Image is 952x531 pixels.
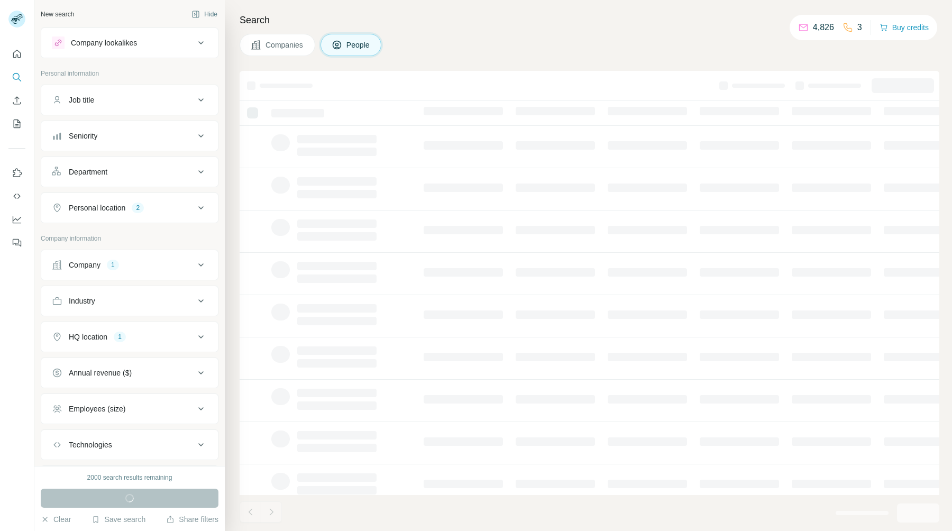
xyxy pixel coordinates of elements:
button: Share filters [166,514,218,525]
div: Seniority [69,131,97,141]
div: New search [41,10,74,19]
div: 1 [107,260,119,270]
p: Company information [41,234,218,243]
h4: Search [240,13,939,28]
button: Seniority [41,123,218,149]
button: Dashboard [8,210,25,229]
div: Company [69,260,100,270]
button: Annual revenue ($) [41,360,218,386]
button: Use Surfe on LinkedIn [8,163,25,182]
button: Use Surfe API [8,187,25,206]
div: Personal location [69,203,125,213]
p: 3 [857,21,862,34]
div: HQ location [69,332,107,342]
button: Company1 [41,252,218,278]
button: Clear [41,514,71,525]
button: Hide [184,6,225,22]
button: Search [8,68,25,87]
div: Technologies [69,440,112,450]
button: Company lookalikes [41,30,218,56]
button: Industry [41,288,218,314]
button: My lists [8,114,25,133]
div: Annual revenue ($) [69,368,132,378]
button: Employees (size) [41,396,218,422]
button: Technologies [41,432,218,457]
button: Feedback [8,233,25,252]
p: Personal information [41,69,218,78]
button: Buy credits [880,20,929,35]
button: Save search [91,514,145,525]
div: 1 [114,332,126,342]
div: 2 [132,203,144,213]
div: Employees (size) [69,404,125,414]
button: Personal location2 [41,195,218,221]
div: Industry [69,296,95,306]
p: 4,826 [813,21,834,34]
button: Department [41,159,218,185]
button: HQ location1 [41,324,218,350]
span: Companies [266,40,304,50]
button: Quick start [8,44,25,63]
div: Job title [69,95,94,105]
div: Department [69,167,107,177]
div: 2000 search results remaining [87,473,172,482]
button: Job title [41,87,218,113]
span: People [346,40,371,50]
button: Enrich CSV [8,91,25,110]
div: Company lookalikes [71,38,137,48]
